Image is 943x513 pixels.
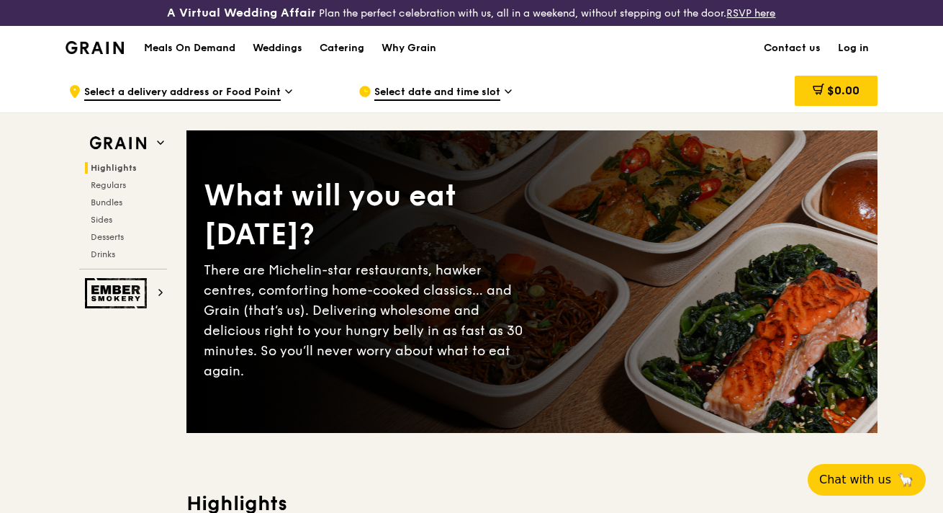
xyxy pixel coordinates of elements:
[374,85,500,101] span: Select date and time slot
[320,27,364,70] div: Catering
[157,6,785,20] div: Plan the perfect celebration with us, all in a weekend, without stepping out the door.
[755,27,829,70] a: Contact us
[253,27,302,70] div: Weddings
[373,27,445,70] a: Why Grain
[91,215,112,225] span: Sides
[66,41,124,54] img: Grain
[85,130,151,156] img: Grain web logo
[84,85,281,101] span: Select a delivery address or Food Point
[91,232,124,242] span: Desserts
[726,7,775,19] a: RSVP here
[819,471,891,489] span: Chat with us
[829,27,877,70] a: Log in
[91,249,115,259] span: Drinks
[244,27,311,70] a: Weddings
[382,27,436,70] div: Why Grain
[204,260,532,381] div: There are Michelin-star restaurants, hawker centres, comforting home-cooked classics… and Grain (...
[311,27,373,70] a: Catering
[144,41,235,55] h1: Meals On Demand
[897,471,914,489] span: 🦙
[167,6,316,20] h3: A Virtual Wedding Affair
[827,84,859,97] span: $0.00
[91,163,137,173] span: Highlights
[204,177,532,254] div: What will you eat [DATE]?
[85,278,151,308] img: Ember Smokery web logo
[808,464,926,496] button: Chat with us🦙
[91,180,126,190] span: Regulars
[91,197,122,208] span: Bundles
[66,25,124,68] a: GrainGrain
